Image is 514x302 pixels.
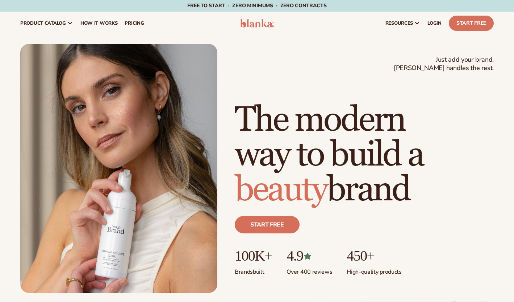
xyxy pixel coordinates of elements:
[427,20,442,26] span: LOGIN
[287,264,332,276] p: Over 400 reviews
[125,20,144,26] span: pricing
[347,248,401,264] p: 450+
[20,20,66,26] span: product catalog
[382,12,424,35] a: resources
[17,12,77,35] a: product catalog
[80,20,118,26] span: How It Works
[235,248,272,264] p: 100K+
[235,168,327,211] span: beauty
[235,264,272,276] p: Brands built
[20,44,217,293] img: Female holding tanning mousse.
[187,2,326,9] span: Free to start · ZERO minimums · ZERO contracts
[449,16,494,31] a: Start Free
[240,19,274,28] img: logo
[235,216,300,233] a: Start free
[235,103,494,207] h1: The modern way to build a brand
[394,56,494,73] span: Just add your brand. [PERSON_NAME] handles the rest.
[424,12,445,35] a: LOGIN
[121,12,147,35] a: pricing
[347,264,401,276] p: High-quality products
[77,12,121,35] a: How It Works
[385,20,413,26] span: resources
[287,248,332,264] p: 4.9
